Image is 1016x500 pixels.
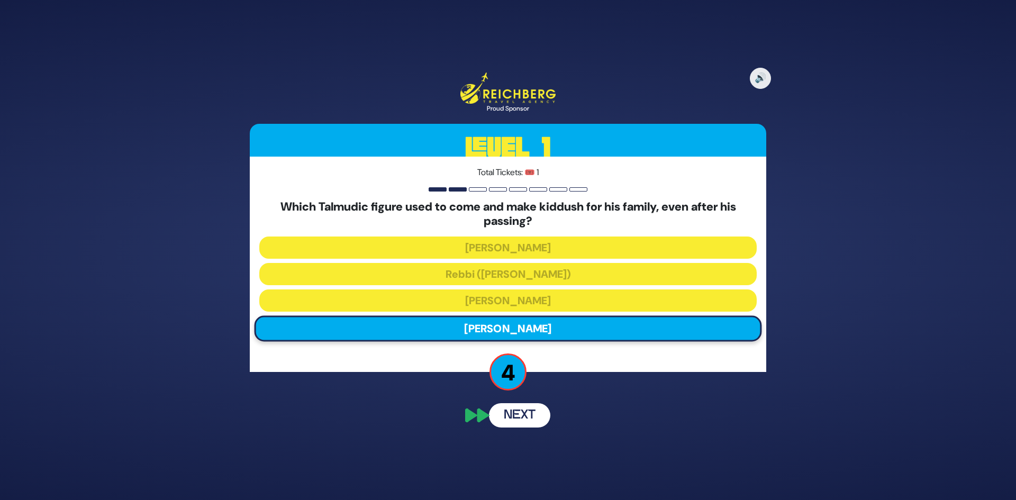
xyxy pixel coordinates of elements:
[489,353,527,390] p: 4
[489,403,550,428] button: Next
[259,263,757,285] button: Rebbi ([PERSON_NAME])
[259,200,757,228] h5: Which Talmudic figure used to come and make kiddush for his family, even after his passing?
[259,166,757,179] p: Total Tickets: 🎟️ 1
[250,124,766,171] h3: Level 1
[460,72,556,104] img: Reichberg Travel
[255,316,762,342] button: [PERSON_NAME]
[259,289,757,312] button: [PERSON_NAME]
[750,68,771,89] button: 🔊
[259,237,757,259] button: [PERSON_NAME]
[460,104,556,113] div: Proud Sponsor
